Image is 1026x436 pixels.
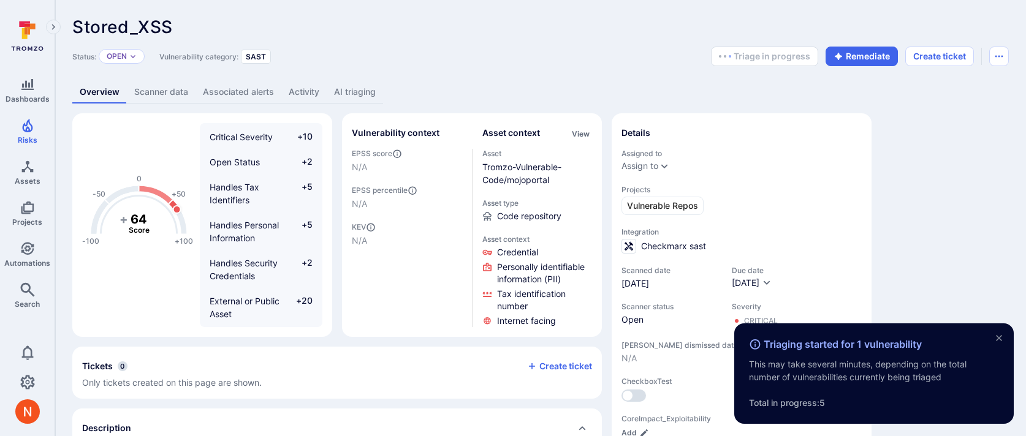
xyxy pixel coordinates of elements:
span: N/A [621,352,862,364]
button: Assign to [621,161,658,171]
text: -50 [93,190,105,199]
div: Due date field [732,266,772,290]
span: Open Status [210,157,260,167]
span: [PERSON_NAME] dismissed date [621,340,862,350]
span: N/A [352,198,462,210]
span: +5 [289,219,313,244]
tspan: 64 [131,212,147,227]
button: Triage in progress [711,47,818,66]
a: Vulnerable Repos [621,197,704,215]
button: Create ticket [527,361,592,372]
span: EPSS score [352,149,462,159]
span: Critical Severity [210,132,273,142]
span: Risks [18,135,37,145]
i: Expand navigation menu [49,22,58,32]
span: Scanned date [621,266,720,275]
span: +10 [289,130,313,143]
span: Vulnerable Repos [627,200,698,212]
span: 0 [118,361,127,371]
a: Activity [281,81,327,103]
a: Overview [72,81,127,103]
span: Click to view evidence [497,288,593,312]
span: Handles Tax Identifiers [210,182,259,205]
span: Click to view evidence [497,261,593,285]
span: Scanner status [621,302,720,311]
div: Click to view all asset context details [569,127,592,140]
span: Search [15,299,40,309]
span: +20 [289,295,313,320]
span: Projects [621,185,862,194]
span: Triaging started for 1 vulnerability [749,338,922,350]
button: Create ticket [905,47,974,66]
span: Status: [72,52,96,61]
span: EPSS percentile [352,186,462,195]
img: ACg8ocIprwjrgDQnDsNSk9Ghn5p5-B8DpAKWoJ5Gi9syOE4K59tr4Q=s96-c [15,399,40,424]
span: Asset type [482,198,593,208]
span: Click to view evidence [497,315,556,327]
span: KEV [352,222,462,232]
span: N/A [352,235,462,247]
span: Checkmarx sast [641,240,706,252]
div: Collapse [72,347,602,399]
button: Options menu [989,47,1009,66]
span: Assets [15,176,40,186]
span: CheckboxTest [621,377,862,386]
span: N/A [352,161,462,173]
span: +2 [289,257,313,282]
g: The vulnerability score is based on the parameters defined in the settings [115,212,164,235]
a: AI triaging [327,81,383,103]
button: Expand dropdown [659,161,669,171]
span: Projects [12,217,42,227]
span: Code repository [497,210,561,222]
div: Vulnerability tabs [72,81,1009,103]
button: View [569,129,592,138]
p: This may take several minutes, depending on the total number of vulnerabilities currently being t... [749,358,999,409]
text: +100 [175,236,193,246]
span: Automations [4,258,50,268]
span: Asset [482,149,593,158]
text: Score [129,225,150,235]
text: 0 [137,175,142,184]
span: Dashboards [6,94,50,103]
a: Tromzo-Vulnerable-Code/mojoportal [482,162,561,185]
span: Only tickets created on this page are shown. [82,377,262,388]
button: Open [107,51,127,61]
div: SAST [241,50,271,64]
span: Asset context [482,235,593,244]
span: +2 [289,156,313,168]
span: Vulnerability category: [159,52,238,61]
span: [DATE] [621,277,720,290]
span: Assigned to [621,149,862,158]
a: Associated alerts [196,81,281,103]
h2: Vulnerability context [352,127,439,139]
span: Handles Personal Information [210,220,279,243]
text: -100 [82,236,99,246]
div: Neeren Patki [15,399,40,424]
button: Expand dropdown [129,53,137,60]
span: Click to view evidence [497,246,538,258]
tspan: + [120,212,128,227]
button: close [989,328,1009,348]
span: [DATE] [732,277,759,288]
span: Due date [732,266,772,275]
span: CoreImpact_Exploitability [621,414,862,423]
span: Severity [732,302,778,311]
button: Expand navigation menu [46,20,61,34]
a: Scanner data [127,81,196,103]
span: Integration [621,227,862,236]
h2: Asset context [482,127,540,139]
span: Handles Security Credentials [210,258,278,281]
text: +50 [172,190,186,199]
span: Stored_XSS [72,17,173,37]
h2: Details [621,127,650,139]
button: Remediate [826,47,898,66]
img: Loading... [719,55,731,58]
h2: Description [82,422,131,434]
h2: Tickets [82,360,113,372]
div: Critical [744,316,778,326]
span: Open [621,314,720,326]
span: +5 [289,181,313,206]
button: [DATE] [732,277,772,290]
